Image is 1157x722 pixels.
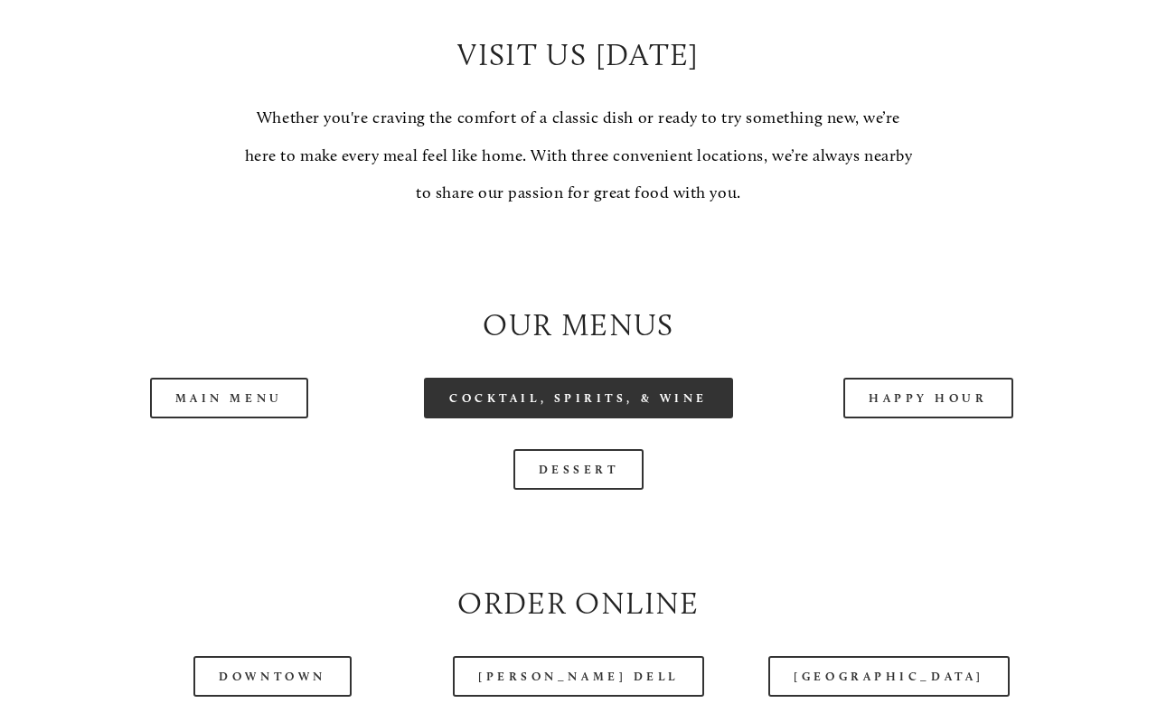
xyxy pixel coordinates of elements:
a: [PERSON_NAME] Dell [453,656,704,697]
a: [GEOGRAPHIC_DATA] [768,656,1009,697]
h2: Order Online [70,582,1087,625]
a: Dessert [513,449,644,490]
a: Downtown [193,656,351,697]
a: Cocktail, Spirits, & Wine [424,378,733,418]
a: Happy Hour [843,378,1013,418]
h2: Our Menus [70,304,1087,347]
p: Whether you're craving the comfort of a classic dish or ready to try something new, we’re here to... [244,99,913,211]
a: Main Menu [150,378,308,418]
